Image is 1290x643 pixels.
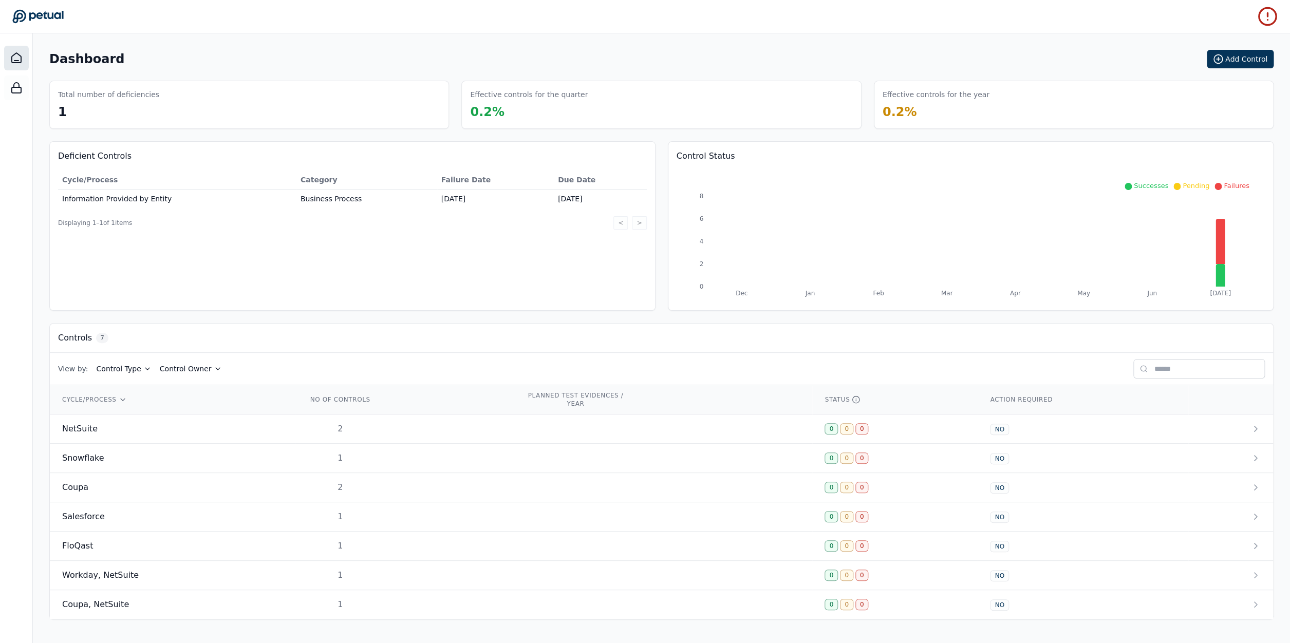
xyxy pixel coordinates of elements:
th: Category [296,171,437,190]
th: Due Date [554,171,647,190]
div: 0 [855,423,869,434]
h3: Effective controls for the year [883,89,989,100]
div: PLANNED TEST EVIDENCES / YEAR [526,391,625,408]
div: NO [990,599,1008,611]
h3: Control Status [677,150,1265,162]
tspan: Feb [873,290,884,297]
h3: Effective controls for the quarter [470,89,588,100]
div: 0 [840,540,853,552]
div: 1 [307,540,373,552]
tspan: 2 [699,260,703,268]
div: 0 [855,482,869,493]
div: 2 [307,481,373,494]
span: View by: [58,364,88,374]
span: Workday, NetSuite [62,569,139,581]
h1: Dashboard [49,51,124,67]
div: 0 [840,570,853,581]
tspan: Dec [735,290,747,297]
a: SOC [4,75,29,100]
h3: Deficient Controls [58,150,647,162]
tspan: 4 [699,238,703,245]
div: 1 [307,510,373,523]
div: NO [990,482,1008,494]
div: 0 [855,511,869,522]
tspan: Apr [1009,290,1020,297]
td: [DATE] [437,190,554,209]
span: 0.2 % [470,105,504,119]
div: 0 [825,482,838,493]
button: Control Type [97,364,152,374]
div: 0 [855,599,869,610]
button: > [632,216,646,230]
tspan: Jun [1146,290,1156,297]
span: Failures [1224,182,1249,190]
td: Business Process [296,190,437,209]
button: < [613,216,628,230]
div: NO [990,570,1008,581]
div: NO [990,424,1008,435]
button: Control Owner [160,364,222,374]
tspan: Jan [805,290,815,297]
tspan: May [1077,290,1090,297]
div: 1 [307,452,373,464]
h3: Total number of deficiencies [58,89,159,100]
td: Information Provided by Entity [58,190,296,209]
div: NO [990,453,1008,464]
div: NO [990,512,1008,523]
span: Snowflake [62,452,104,464]
div: 0 [825,511,838,522]
td: [DATE] [554,190,647,209]
div: 0 [840,452,853,464]
div: 0 [840,599,853,610]
span: Coupa, NetSuite [62,598,129,611]
tspan: 0 [699,283,703,290]
span: Displaying 1– 1 of 1 items [58,219,132,227]
div: NO OF CONTROLS [307,395,373,404]
tspan: 6 [699,215,703,222]
div: 0 [855,452,869,464]
h3: Controls [58,332,92,344]
span: 7 [96,333,108,343]
div: 1 [307,569,373,581]
div: 0 [825,423,838,434]
div: 0 [825,452,838,464]
th: ACTION REQUIRED [978,385,1188,414]
div: 1 [307,598,373,611]
a: Dashboard [4,46,29,70]
tspan: Mar [941,290,952,297]
div: 0 [840,511,853,522]
span: Salesforce [62,510,105,523]
div: 0 [825,570,838,581]
div: CYCLE/PROCESS [62,395,283,404]
th: Cycle/Process [58,171,296,190]
div: 0 [825,540,838,552]
div: 0 [825,599,838,610]
span: 0.2 % [883,105,917,119]
span: NetSuite [62,423,98,435]
button: Add Control [1207,50,1274,68]
div: 0 [840,423,853,434]
span: Coupa [62,481,88,494]
span: Pending [1183,182,1209,190]
span: 1 [58,105,67,119]
span: FloQast [62,540,93,552]
a: Go to Dashboard [12,9,64,24]
tspan: [DATE] [1210,290,1231,297]
div: 0 [840,482,853,493]
div: 0 [855,570,869,581]
div: 0 [855,540,869,552]
div: STATUS [825,395,965,404]
div: NO [990,541,1008,552]
tspan: 8 [699,193,703,200]
th: Failure Date [437,171,554,190]
span: Successes [1134,182,1168,190]
div: 2 [307,423,373,435]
